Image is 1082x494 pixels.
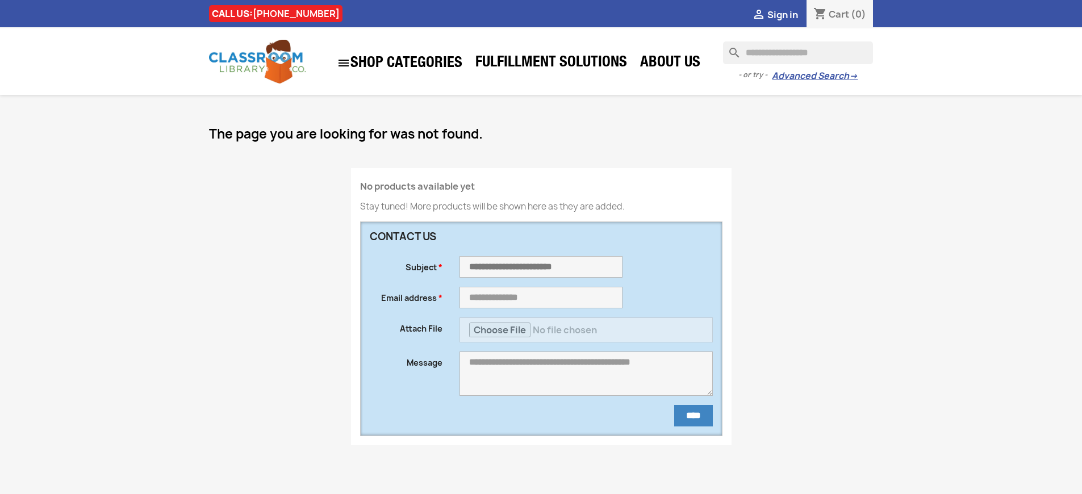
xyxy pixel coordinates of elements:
[253,7,340,20] a: [PHONE_NUMBER]
[723,41,737,55] i: search
[829,8,849,20] span: Cart
[209,5,342,22] div: CALL US:
[361,351,452,369] label: Message
[361,317,452,334] label: Attach File
[361,256,452,273] label: Subject
[370,231,623,242] h3: Contact us
[813,8,827,22] i: shopping_cart
[360,201,722,212] p: Stay tuned! More products will be shown here as they are added.
[752,9,798,21] a:  Sign in
[331,51,468,76] a: SHOP CATEGORIES
[767,9,798,21] span: Sign in
[849,70,858,82] span: →
[360,182,722,192] h4: No products available yet
[772,70,858,82] a: Advanced Search→
[337,56,350,70] i: 
[634,52,706,75] a: About Us
[738,69,772,81] span: - or try -
[361,287,452,304] label: Email address
[752,9,766,22] i: 
[470,52,633,75] a: Fulfillment Solutions
[209,40,306,83] img: Classroom Library Company
[851,8,866,20] span: (0)
[723,41,873,64] input: Search
[209,127,874,141] h1: The page you are looking for was not found.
